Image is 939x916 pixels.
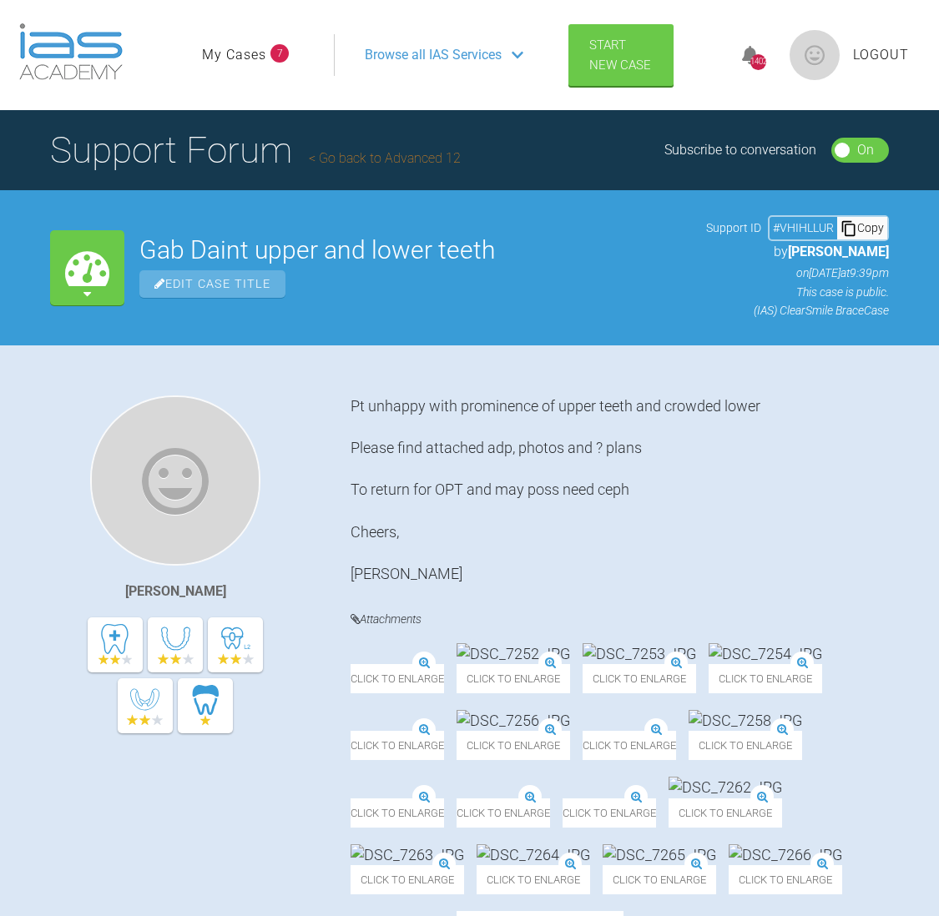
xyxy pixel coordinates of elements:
[857,139,874,161] div: On
[603,731,696,760] span: Click to enlarge
[664,139,816,161] div: Subscribe to conversation
[457,643,570,664] img: DSC_7252.JPG
[706,264,889,282] p: on [DATE] at 9:39pm
[351,731,464,760] span: Click to enlarge
[139,270,285,298] span: Edit Case Title
[19,23,123,80] img: logo-light.3e3ef733.png
[788,244,889,259] span: [PERSON_NAME]
[669,798,782,828] span: Click to enlarge
[750,54,766,70] div: 1402
[709,643,822,664] img: DSC_7254.JPG
[202,44,266,66] a: My Cases
[706,283,889,301] p: This case is public.
[477,731,590,760] span: Click to enlarge
[351,710,464,731] img: DSC_7255.JPG
[365,44,502,66] span: Browse all IAS Services
[790,30,840,80] img: profile.png
[351,664,444,693] span: Click to enlarge
[351,395,889,585] div: Pt unhappy with prominence of upper teeth and crowded lower Please find attached adp, photos and ...
[568,24,674,86] a: Start New Case
[50,121,461,179] h1: Support Forum
[603,844,716,865] img: DSC_7265.JPG
[583,643,696,664] img: DSC_7253.JPG
[603,865,716,894] span: Click to enlarge
[309,150,461,166] a: Go back to Advanced 12
[351,844,464,865] img: DSC_7263.JPG
[351,609,889,630] h4: Attachments
[770,219,837,237] div: # VHIHLLUR
[837,217,887,239] div: Copy
[709,710,822,731] img: DSC_7258.JPG
[477,710,590,731] img: DSC_7256.JPG
[457,798,550,828] span: Click to enlarge
[706,219,761,237] span: Support ID
[457,664,570,693] span: Click to enlarge
[729,865,842,894] span: Click to enlarge
[477,865,590,894] span: Click to enlarge
[589,38,651,73] span: Start New Case
[351,798,444,828] span: Click to enlarge
[139,238,691,263] h2: Gab Daint upper and lower teeth
[709,664,822,693] span: Click to enlarge
[853,44,909,66] a: Logout
[270,44,289,63] span: 7
[477,844,590,865] img: DSC_7264.JPG
[729,844,842,865] img: DSC_7266.JPG
[583,664,696,693] span: Click to enlarge
[563,798,656,828] span: Click to enlarge
[706,241,889,263] p: by
[351,865,464,894] span: Click to enlarge
[709,731,822,760] span: Click to enlarge
[706,301,889,320] p: (IAS) ClearSmile Brace Case
[669,777,782,798] img: DSC_7262.JPG
[90,395,260,566] img: Neil Fearns
[125,581,226,602] div: [PERSON_NAME]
